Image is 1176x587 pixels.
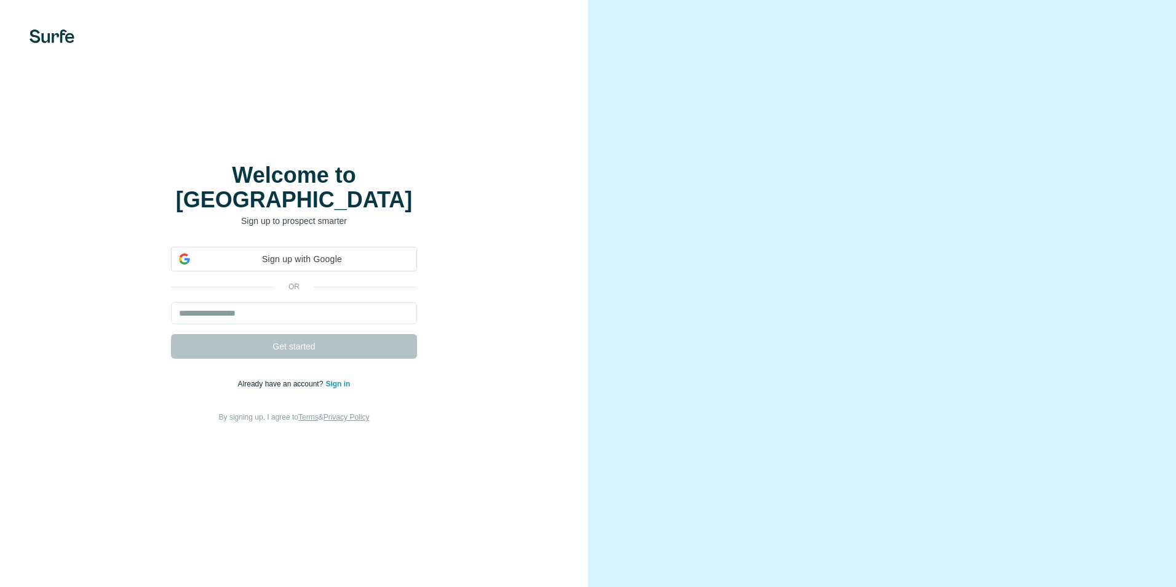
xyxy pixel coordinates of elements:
p: Sign up to prospect smarter [171,215,417,227]
a: Terms [298,413,319,421]
h1: Welcome to [GEOGRAPHIC_DATA] [171,163,417,212]
span: Already have an account? [238,380,326,388]
a: Privacy Policy [324,413,370,421]
img: Surfe's logo [30,30,74,43]
span: Sign up with Google [195,253,409,266]
p: or [274,281,314,292]
div: Sign up with Google [171,247,417,271]
span: By signing up, I agree to & [219,413,370,421]
a: Sign in [325,380,350,388]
